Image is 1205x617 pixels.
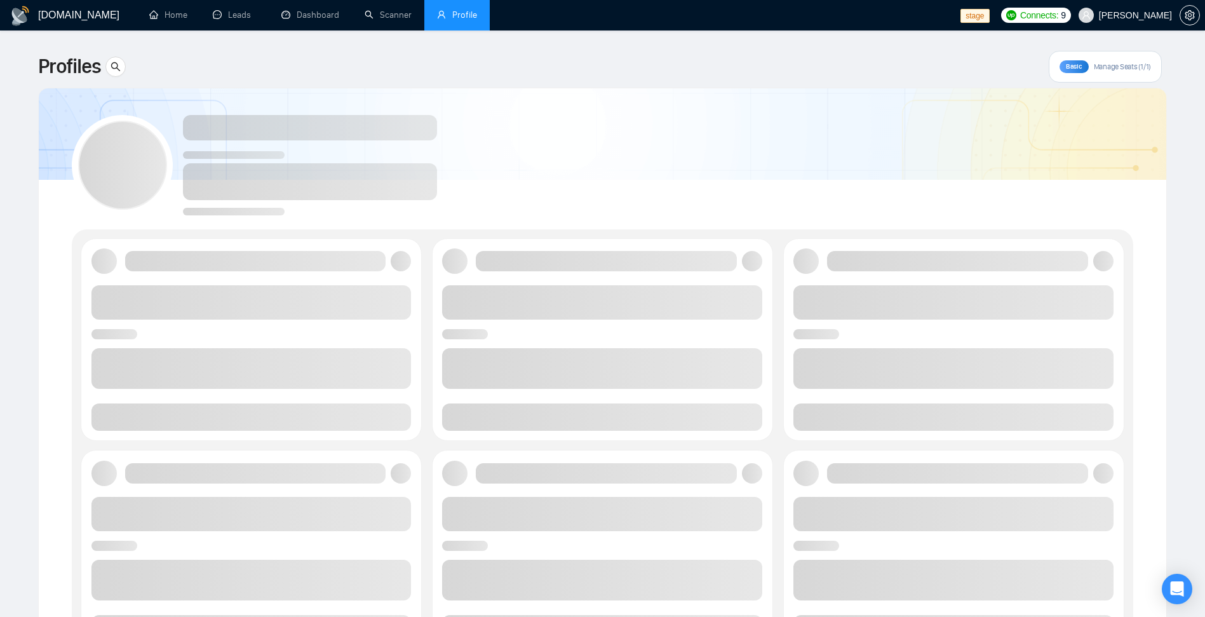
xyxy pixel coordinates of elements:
[38,51,100,82] span: Profiles
[365,10,412,20] a: searchScanner
[960,9,989,23] span: stage
[1094,62,1151,72] span: Manage Seats (1/1)
[1162,574,1192,604] div: Open Intercom Messenger
[1180,10,1200,20] a: setting
[281,10,339,20] a: dashboardDashboard
[1061,8,1066,22] span: 9
[10,6,30,26] img: logo
[1020,8,1058,22] span: Connects:
[105,57,126,77] button: search
[1180,5,1200,25] button: setting
[452,10,477,20] span: Profile
[149,10,187,20] a: homeHome
[437,10,446,19] span: user
[1180,10,1199,20] span: setting
[106,62,125,72] span: search
[1066,62,1082,71] span: Basic
[1006,10,1016,20] img: upwork-logo.png
[213,10,256,20] a: messageLeads
[1082,11,1091,20] span: user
